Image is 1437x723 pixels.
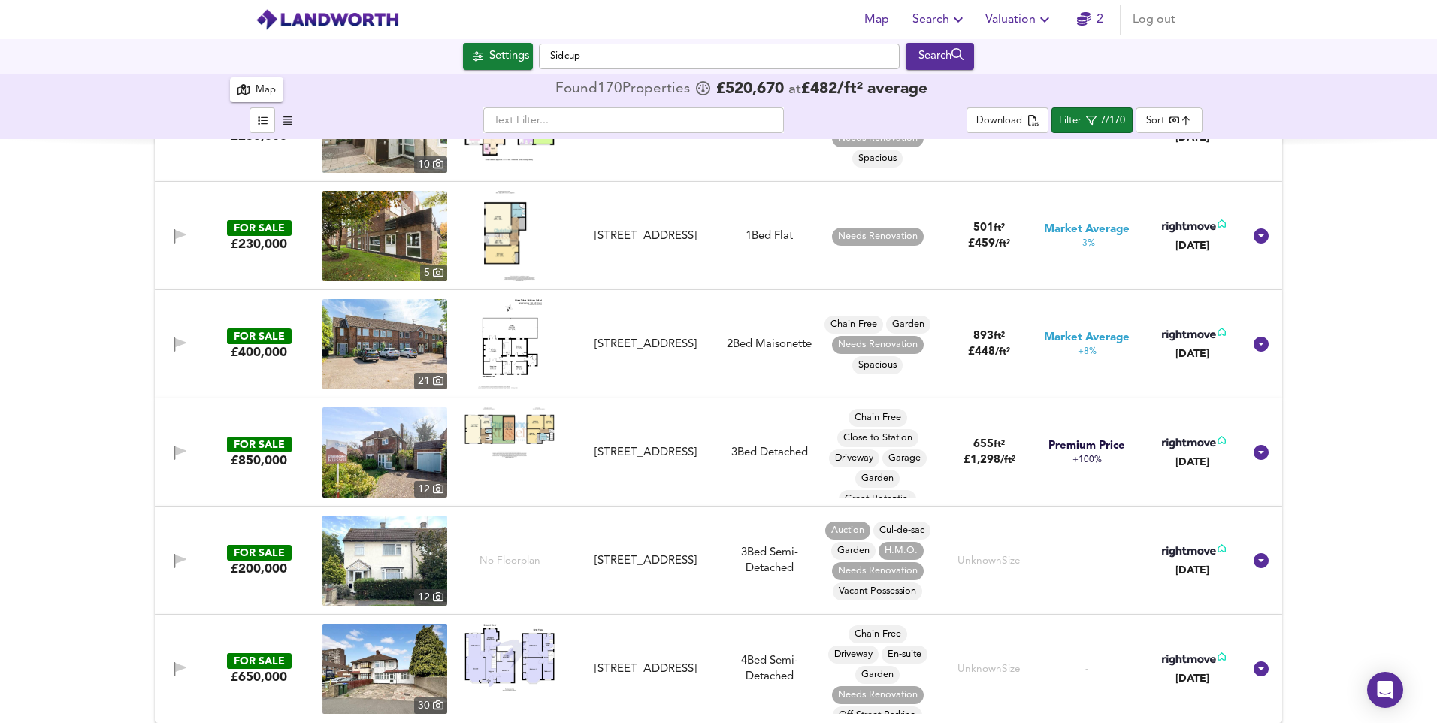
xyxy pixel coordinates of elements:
div: Sort [1136,107,1203,133]
span: ft² [994,331,1005,341]
a: property thumbnail 21 [322,299,447,389]
div: Sort [1146,113,1165,128]
button: Map [230,77,283,102]
div: Map [256,82,276,99]
img: logo [256,8,399,31]
div: 30 [414,697,447,714]
div: 7/170 [1100,113,1125,130]
div: En-suite [882,646,927,664]
div: Vacant Possession [833,582,922,600]
div: FOR SALE [227,653,292,669]
span: H.M.O. [879,544,924,558]
div: Garden [855,470,900,488]
div: Hatherley Crescent, Sidcup, Kent, DA14 [572,661,718,677]
div: Great Potential [839,490,916,508]
a: property thumbnail 12 [322,407,447,498]
span: Garden [855,472,900,486]
div: £650,000 [231,669,287,685]
svg: Show Details [1252,660,1270,678]
div: Settings [489,47,529,66]
span: / ft² [995,347,1010,357]
div: [DATE] [1159,346,1226,361]
span: Garden [886,318,930,331]
div: FOR SALE£230,000 property thumbnail 5 Floorplan[STREET_ADDRESS]1Bed FlatNeeds Renovation501ft²£45... [155,182,1282,290]
div: FOR SALE£650,000 property thumbnail 30 Floorplan[STREET_ADDRESS]4Bed Semi-DetachedChain FreeDrive... [155,615,1282,723]
div: Spacious [852,356,903,374]
img: property thumbnail [322,191,447,281]
div: 21 [414,373,447,389]
div: H.M.O. [879,542,924,560]
div: Found 170 Propert ies [555,82,694,97]
div: Run Your Search [906,43,974,70]
span: £ 459 [968,238,1010,250]
span: Great Potential [839,492,916,506]
div: FOR SALE£400,000 property thumbnail 21 Floorplan[STREET_ADDRESS]2Bed MaisonetteChain FreeGardenNe... [155,290,1282,398]
div: [DATE] [1159,671,1226,686]
div: 12 [414,589,447,606]
span: / ft² [995,239,1010,249]
span: Garage [882,452,927,465]
span: £ 1,298 [964,455,1015,466]
button: Search [906,5,973,35]
div: FOR SALE£850,000 property thumbnail 12 Floorplan[STREET_ADDRESS]3Bed DetachedChain FreeClose to S... [155,398,1282,507]
div: £200,000 [231,561,287,577]
div: FOR SALE£200,000 property thumbnail 12 No Floorplan[STREET_ADDRESS]3Bed Semi-DetachedAuctionCul-d... [155,507,1282,615]
div: FOR SALE [227,545,292,561]
img: Floorplan [464,407,555,458]
span: Market Average [1044,330,1130,346]
div: 3 Bed Detached [731,445,808,461]
div: £230,000 [231,236,287,253]
svg: Show Details [1252,443,1270,461]
span: Cul-de-sac [873,524,930,537]
span: ft² [994,440,1005,449]
button: Log out [1127,5,1181,35]
div: Needs Renovation [832,686,924,704]
img: Floorplan [464,624,555,691]
div: £400,000 [231,344,287,361]
span: +100% [1072,454,1102,467]
img: Floorplan [478,299,542,389]
div: [STREET_ADDRESS] [578,337,712,352]
img: Floorplan [484,191,535,281]
span: -3% [1079,237,1095,250]
button: Map [852,5,900,35]
span: Spacious [852,358,903,372]
a: property thumbnail 5 [322,191,447,281]
span: - [1085,664,1088,675]
span: 655 [973,439,994,450]
a: property thumbnail 12 [322,516,447,606]
span: Auction [825,524,870,537]
div: 1 Bed Flat [746,228,793,244]
button: Filter7/170 [1051,107,1133,133]
span: £ 520,670 [716,82,784,97]
div: [DATE] [1159,238,1226,253]
div: FOR SALE [227,220,292,236]
div: Garden [855,666,900,684]
div: Driveway [828,646,879,664]
span: Premium Price [1048,438,1125,454]
button: Search [906,43,974,70]
div: [STREET_ADDRESS] [578,661,712,677]
div: FOR SALE [227,437,292,452]
div: 4 Bed Semi-Detached [718,653,820,685]
span: / ft² [1000,455,1015,465]
span: No Floorplan [480,554,540,568]
span: Market Average [1044,222,1130,237]
div: Needs Renovation [832,336,924,354]
div: Birchwood Avenue, Sidcup, DA14 4LF [572,445,718,461]
div: [STREET_ADDRESS] [578,445,712,461]
a: property thumbnail 30 [322,624,447,714]
div: [STREET_ADDRESS] [578,553,712,569]
span: at [788,83,801,97]
div: Filter [1059,113,1082,130]
div: split button [967,107,1048,133]
div: Search [909,47,970,66]
span: Needs Renovation [832,230,924,244]
div: Needs Renovation [832,228,924,246]
div: Longlands Road, Sidcup, DA15 [572,228,718,244]
span: Off Street Parking [833,709,922,722]
div: Driveway [829,449,879,467]
button: 2 [1066,5,1114,35]
div: 35 Ockham Drive, Orpington, BR5 3DT [572,553,718,569]
input: Text Filter... [483,107,784,133]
